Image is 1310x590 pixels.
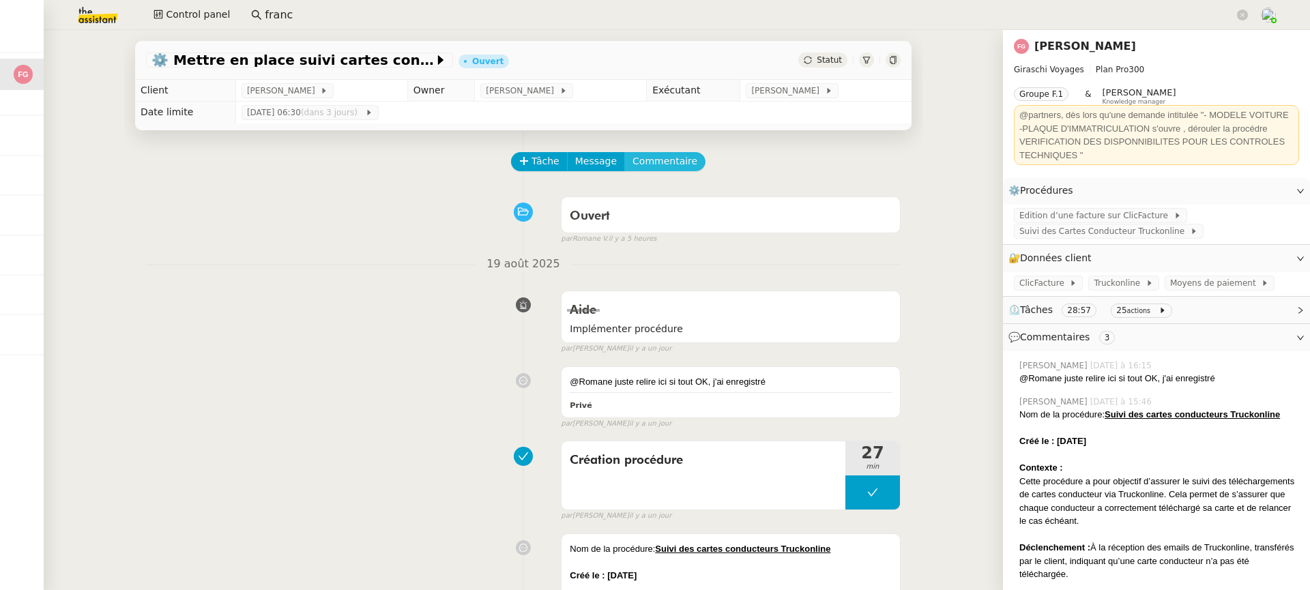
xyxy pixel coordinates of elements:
[1008,331,1120,342] span: 💬
[1014,87,1068,101] nz-tag: Groupe F.1
[570,450,837,471] span: Création procédure
[1034,40,1136,53] a: [PERSON_NAME]
[1003,245,1310,271] div: 🔐Données client
[570,210,610,222] span: Ouvert
[632,153,697,169] span: Commentaire
[1019,209,1174,222] span: Edition d’une facture sur ClicFacture
[561,510,572,522] span: par
[135,80,235,102] td: Client
[1008,304,1178,315] span: ⏲️
[570,375,892,389] div: @Romane juste relire ici si tout OK, j'ai enregistré
[166,7,230,23] span: Control panel
[570,570,637,580] strong: Créé le : [DATE]
[1019,462,1063,473] strong: Contexte :
[476,255,570,274] span: 19 août 2025
[1094,276,1145,290] span: Truckonline
[1020,252,1092,263] span: Données client
[511,152,568,171] button: Tâche
[532,153,559,169] span: Tâche
[1090,396,1154,408] span: [DATE] à 15:46
[1103,87,1176,105] app-user-label: Knowledge manager
[1008,183,1079,198] span: ⚙️
[1019,408,1299,422] div: Nom de la procédure:
[567,152,625,171] button: Message
[561,233,572,245] span: par
[845,445,900,461] span: 27
[561,418,671,430] small: [PERSON_NAME]
[1014,65,1084,74] span: Giraschi Voyages
[1020,185,1073,196] span: Procédures
[1170,276,1261,290] span: Moyens de paiement
[135,102,235,123] td: Date limite
[1062,304,1096,317] nz-tag: 28:57
[1085,87,1091,105] span: &
[629,510,671,522] span: il y a un jour
[1261,8,1276,23] img: users%2FyQfMwtYgTqhRP2YHWHmG2s2LYaD3%2Favatar%2Fprofile-pic.png
[629,418,671,430] span: il y a un jour
[751,84,824,98] span: [PERSON_NAME]
[472,57,504,65] div: Ouvert
[407,80,475,102] td: Owner
[1129,65,1144,74] span: 300
[1019,541,1299,581] div: À la réception des emails de Truckonline, transférés par le client, indiquant qu’une carte conduc...
[561,233,656,245] small: Romane V.
[1116,306,1126,315] span: 25
[1103,87,1176,98] span: [PERSON_NAME]
[561,510,671,522] small: [PERSON_NAME]
[561,343,671,355] small: [PERSON_NAME]
[1019,359,1090,372] span: [PERSON_NAME]
[655,544,830,554] u: Suivi des cartes conducteurs Truckonline
[1019,276,1069,290] span: ClicFacture
[247,84,320,98] span: [PERSON_NAME]
[1090,359,1154,372] span: [DATE] à 16:15
[1127,307,1151,314] small: actions
[561,343,572,355] span: par
[561,418,572,430] span: par
[845,461,900,473] span: min
[1019,475,1299,528] div: Cette procédure a pour objectif d’assurer le suivi des téléchargements de cartes conducteur via T...
[817,55,842,65] span: Statut
[609,233,657,245] span: il y a 5 heures
[629,343,671,355] span: il y a un jour
[1020,304,1053,315] span: Tâches
[575,153,617,169] span: Message
[301,108,360,117] span: (dans 3 jours)
[1003,297,1310,323] div: ⏲️Tâches 28:57 25actions
[1019,372,1299,385] div: @Romane juste relire ici si tout OK, j'ai enregistré
[265,6,1234,25] input: Rechercher
[647,80,740,102] td: Exécutant
[1003,324,1310,351] div: 💬Commentaires 3
[1019,396,1090,408] span: [PERSON_NAME]
[151,53,434,67] span: ⚙️ Mettre en place suivi cartes conducteur
[1003,177,1310,204] div: ⚙️Procédures
[1019,224,1190,238] span: Suivi des Cartes Conducteur Truckonline
[1014,39,1029,54] img: svg
[570,321,892,337] span: Implémenter procédure
[1103,98,1166,106] span: Knowledge manager
[486,84,559,98] span: [PERSON_NAME]
[1008,250,1097,266] span: 🔐
[624,152,705,171] button: Commentaire
[1019,108,1294,162] div: @partners, dès lors qu'une demande intitulée "- MODELE VOITURE -PLAQUE D'IMMATRICULATION s'ouvre ...
[570,304,596,316] span: Aide
[1020,331,1090,342] span: Commentaires
[1105,409,1280,419] u: Suivi des cartes conducteurs Truckonline
[1019,542,1090,552] strong: Déclenchement :
[247,106,365,119] span: [DATE] 06:30
[145,5,238,25] button: Control panel
[570,542,892,556] div: Nom de la procédure:
[570,401,592,410] b: Privé
[1099,331,1116,344] nz-tag: 3
[1096,65,1129,74] span: Plan Pro
[1019,436,1086,446] strong: Créé le : [DATE]
[14,65,33,84] img: svg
